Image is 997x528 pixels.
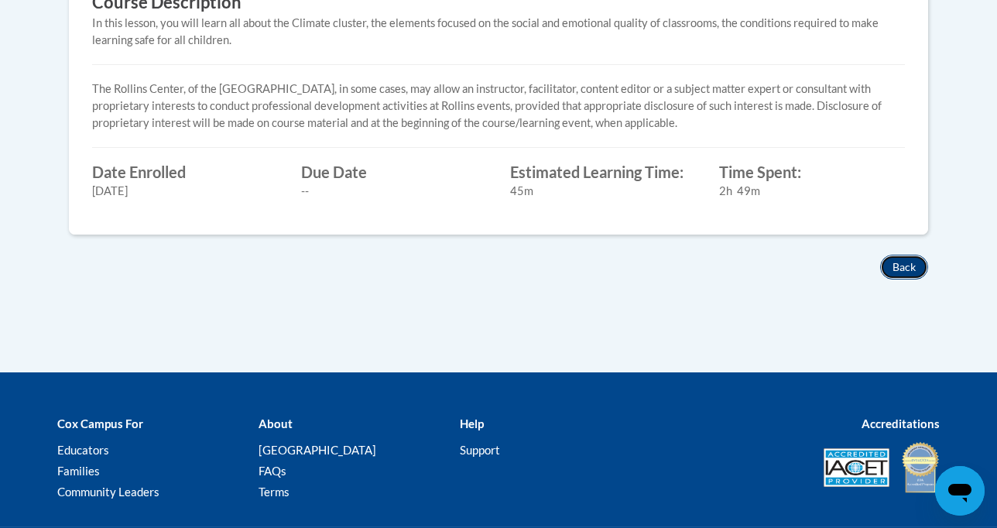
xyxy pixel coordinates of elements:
[92,81,905,132] p: The Rollins Center, of the [GEOGRAPHIC_DATA], in some cases, may allow an instructor, facilitator...
[460,417,484,430] b: Help
[57,417,143,430] b: Cox Campus For
[92,163,278,180] label: Date Enrolled
[92,183,278,200] div: [DATE]
[510,183,696,200] div: 45m
[862,417,940,430] b: Accreditations
[92,15,905,49] div: In this lesson, you will learn all about the Climate cluster, the elements focused on the social ...
[301,183,487,200] div: --
[880,255,928,279] button: Back
[824,448,889,487] img: Accredited IACET® Provider
[259,464,286,478] a: FAQs
[301,163,487,180] label: Due Date
[935,466,985,516] iframe: Button to launch messaging window
[719,163,905,180] label: Time Spent:
[259,443,376,457] a: [GEOGRAPHIC_DATA]
[901,441,940,495] img: IDA® Accredited
[57,464,100,478] a: Families
[460,443,500,457] a: Support
[57,443,109,457] a: Educators
[510,163,696,180] label: Estimated Learning Time:
[57,485,159,499] a: Community Leaders
[719,183,905,200] div: 2h 49m
[259,417,293,430] b: About
[259,485,290,499] a: Terms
